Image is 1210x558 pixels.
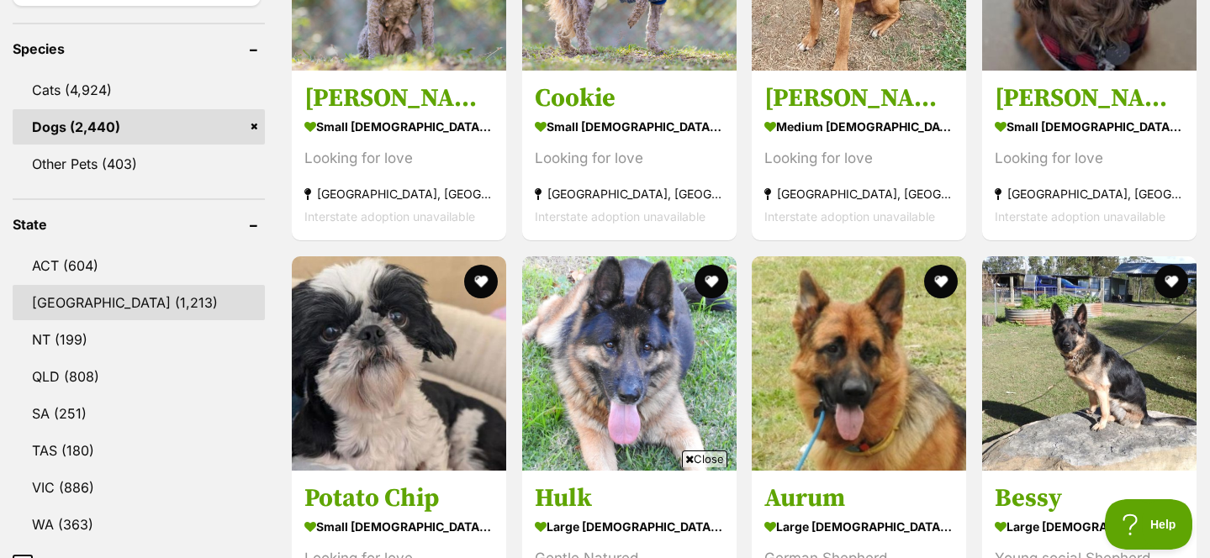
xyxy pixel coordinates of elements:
[13,72,265,108] a: Cats (4,924)
[304,82,494,114] h3: [PERSON_NAME]
[304,209,475,224] span: Interstate adoption unavailable
[13,470,265,505] a: VIC (886)
[535,182,724,205] strong: [GEOGRAPHIC_DATA], [GEOGRAPHIC_DATA]
[995,514,1184,539] strong: large [DEMOGRAPHIC_DATA] Dog
[13,217,265,232] header: State
[535,114,724,139] strong: small [DEMOGRAPHIC_DATA] Dog
[752,70,966,240] a: [PERSON_NAME] medium [DEMOGRAPHIC_DATA] Dog Looking for love [GEOGRAPHIC_DATA], [GEOGRAPHIC_DATA]...
[304,147,494,170] div: Looking for love
[764,147,954,170] div: Looking for love
[522,70,737,240] a: Cookie small [DEMOGRAPHIC_DATA] Dog Looking for love [GEOGRAPHIC_DATA], [GEOGRAPHIC_DATA] Interst...
[764,182,954,205] strong: [GEOGRAPHIC_DATA], [GEOGRAPHIC_DATA]
[995,147,1184,170] div: Looking for love
[752,256,966,471] img: Aurum - German Shepherd Dog
[13,507,265,542] a: WA (363)
[694,265,727,298] button: favourite
[13,146,265,182] a: Other Pets (403)
[995,209,1165,224] span: Interstate adoption unavailable
[13,433,265,468] a: TAS (180)
[982,256,1197,471] img: Bessy - German Shepherd Dog
[995,482,1184,514] h3: Bessy
[464,265,498,298] button: favourite
[13,41,265,56] header: Species
[13,322,265,357] a: NT (199)
[682,450,727,467] span: Close
[304,114,494,139] strong: small [DEMOGRAPHIC_DATA] Dog
[982,70,1197,240] a: [PERSON_NAME] small [DEMOGRAPHIC_DATA] Dog Looking for love [GEOGRAPHIC_DATA], [GEOGRAPHIC_DATA] ...
[1154,265,1187,298] button: favourite
[13,396,265,431] a: SA (251)
[299,474,911,550] iframe: Advertisement
[995,182,1184,205] strong: [GEOGRAPHIC_DATA], [GEOGRAPHIC_DATA]
[764,82,954,114] h3: [PERSON_NAME]
[764,209,935,224] span: Interstate adoption unavailable
[995,114,1184,139] strong: small [DEMOGRAPHIC_DATA] Dog
[292,256,506,471] img: Potato Chip - Maltese Dog
[13,359,265,394] a: QLD (808)
[13,109,265,145] a: Dogs (2,440)
[924,265,958,298] button: favourite
[522,256,737,471] img: Hulk - German Shepherd Dog
[535,209,705,224] span: Interstate adoption unavailable
[13,248,265,283] a: ACT (604)
[764,114,954,139] strong: medium [DEMOGRAPHIC_DATA] Dog
[292,70,506,240] a: [PERSON_NAME] small [DEMOGRAPHIC_DATA] Dog Looking for love [GEOGRAPHIC_DATA], [GEOGRAPHIC_DATA] ...
[304,182,494,205] strong: [GEOGRAPHIC_DATA], [GEOGRAPHIC_DATA]
[995,82,1184,114] h3: [PERSON_NAME]
[535,82,724,114] h3: Cookie
[1105,499,1193,550] iframe: Help Scout Beacon - Open
[535,147,724,170] div: Looking for love
[13,285,265,320] a: [GEOGRAPHIC_DATA] (1,213)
